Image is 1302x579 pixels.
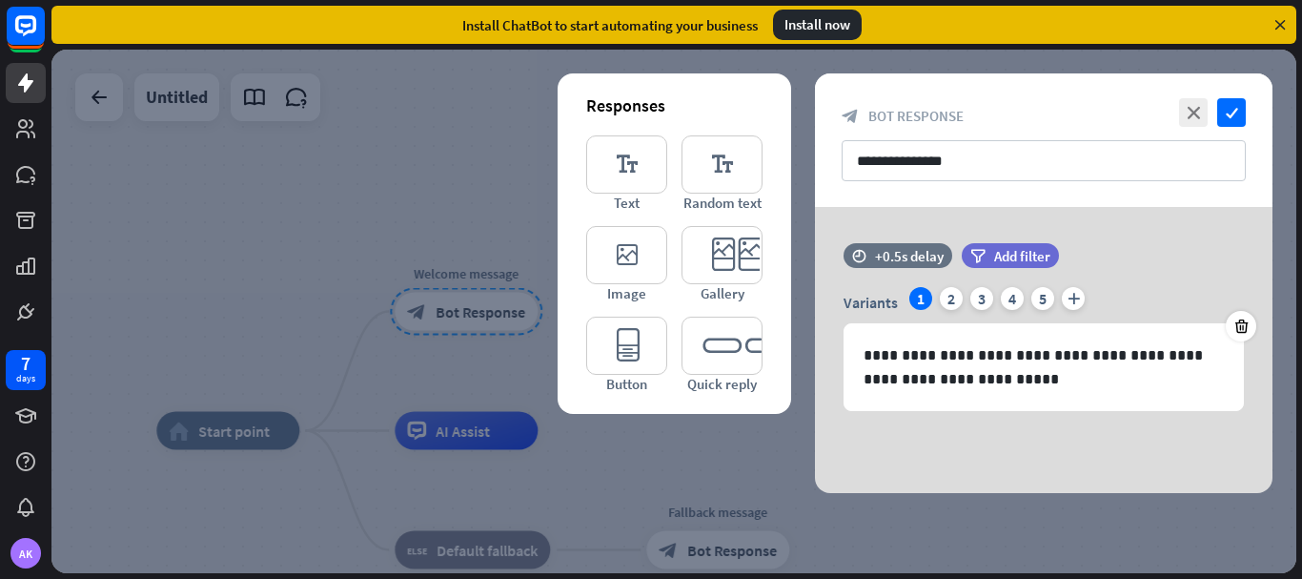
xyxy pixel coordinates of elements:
[1062,287,1085,310] i: plus
[940,287,963,310] div: 2
[6,350,46,390] a: 7 days
[773,10,862,40] div: Install now
[462,16,758,34] div: Install ChatBot to start automating your business
[1031,287,1054,310] div: 5
[15,8,72,65] button: Open LiveChat chat widget
[994,247,1050,265] span: Add filter
[1001,287,1024,310] div: 4
[970,249,986,263] i: filter
[970,287,993,310] div: 3
[16,372,35,385] div: days
[1217,98,1246,127] i: check
[10,538,41,569] div: AK
[21,355,31,372] div: 7
[875,247,944,265] div: +0.5s delay
[909,287,932,310] div: 1
[868,107,964,125] span: Bot Response
[852,249,866,262] i: time
[844,293,898,312] span: Variants
[1179,98,1208,127] i: close
[842,108,859,125] i: block_bot_response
